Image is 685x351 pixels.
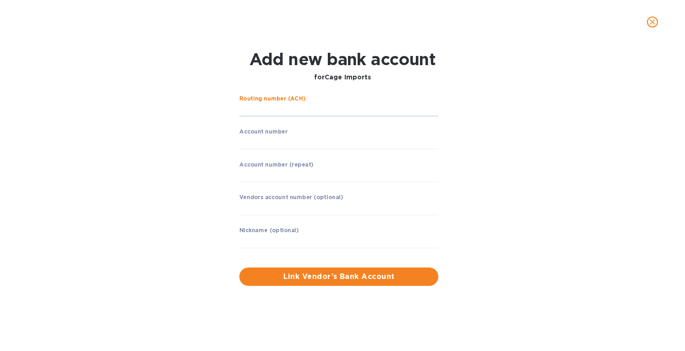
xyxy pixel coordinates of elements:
[239,129,287,134] label: Account number
[239,228,299,234] label: Nickname (optional)
[249,50,436,69] h1: Add new bank account
[247,271,431,282] span: Link Vendor’s Bank Account
[239,267,438,286] button: Link Vendor’s Bank Account
[641,11,663,33] button: close
[239,162,314,167] label: Account number (repeat)
[239,195,343,201] label: Vendors account number (optional)
[314,73,371,81] b: for Cage Imports
[239,96,305,101] label: Routing number (ACH)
